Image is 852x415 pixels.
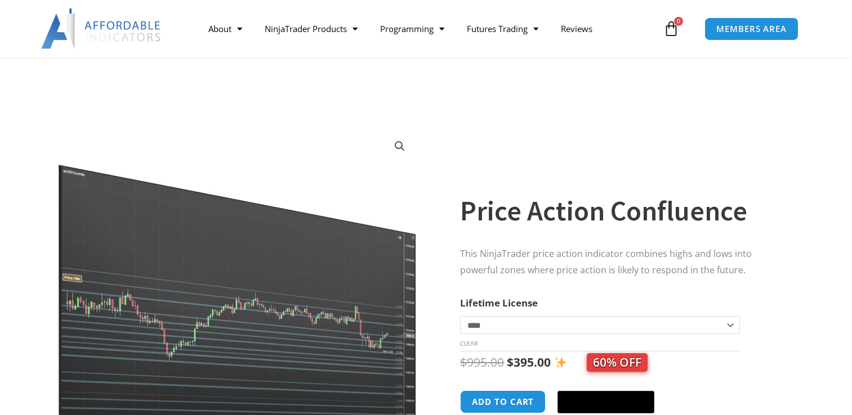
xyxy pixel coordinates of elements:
[716,25,787,33] span: MEMBERS AREA
[460,390,546,413] button: Add to cart
[460,340,478,348] a: Clear options
[460,354,504,370] bdi: 995.00
[460,354,467,370] span: $
[390,136,410,156] a: View full-screen image gallery
[550,16,604,42] a: Reviews
[674,17,683,26] span: 0
[646,12,696,45] a: 0
[507,354,514,370] span: $
[369,16,456,42] a: Programming
[41,8,162,49] img: LogoAI | Affordable Indicators – NinjaTrader
[460,247,752,276] span: This NinjaTrader price action indicator combines highs and lows into powerful zones where price a...
[587,353,648,372] span: 60% OFF
[557,391,654,413] button: Buy with GPay
[460,191,789,231] h1: Price Action Confluence
[197,16,253,42] a: About
[253,16,369,42] a: NinjaTrader Products
[555,357,566,368] img: ✨
[704,17,799,40] a: MEMBERS AREA
[197,16,661,42] nav: Menu
[456,16,550,42] a: Futures Trading
[460,296,538,309] label: Lifetime License
[507,354,551,370] bdi: 395.00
